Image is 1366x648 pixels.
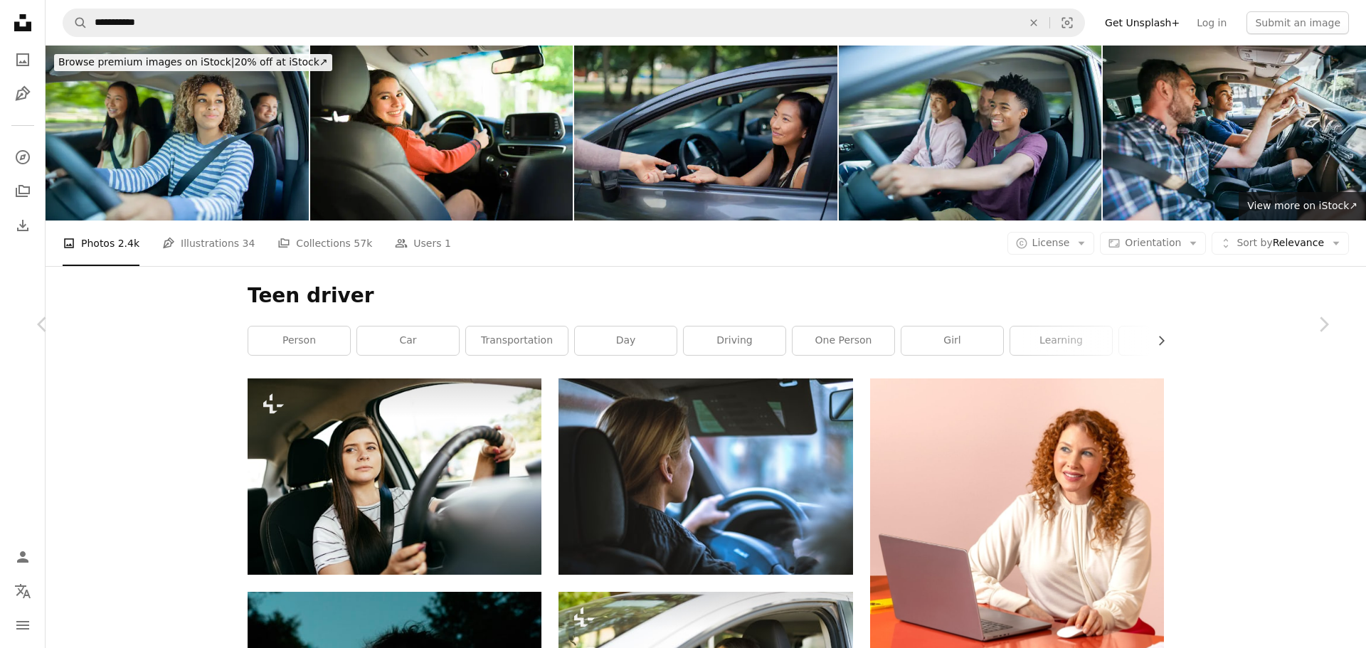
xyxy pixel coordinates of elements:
button: License [1007,232,1095,255]
a: one person [793,326,894,355]
span: Orientation [1125,237,1181,248]
a: day [575,326,677,355]
span: View more on iStock ↗ [1247,200,1357,211]
a: Photos [9,46,37,74]
a: Download History [9,211,37,240]
a: car [357,326,459,355]
span: Browse premium images on iStock | [58,56,234,68]
a: woman [1119,326,1221,355]
a: Get Unsplash+ [1096,11,1188,34]
button: Menu [9,611,37,639]
a: Concentrated woman driving the car [248,470,541,483]
a: Browse premium images on iStock|20% off at iStock↗ [46,46,341,80]
h1: Teen driver [248,283,1164,309]
button: scroll list to the right [1148,326,1164,355]
span: License [1032,237,1070,248]
span: Relevance [1237,236,1324,250]
img: Young Black ethnicity teenager boy driving car while Multiracial Hispanic Caucasian friend sits i... [839,46,1102,221]
a: driving [684,326,785,355]
a: Users 1 [395,221,451,266]
button: Sort byRelevance [1212,232,1349,255]
span: 57k [354,235,372,251]
a: Explore [9,143,37,171]
a: Next [1281,256,1366,393]
button: Search Unsplash [63,9,88,36]
a: Illustrations [9,80,37,108]
a: Illustrations 34 [162,221,255,266]
img: Young Asian Chinese teenage girl new driver receives car key to vehicle car rental buying car bor... [574,46,837,221]
button: Orientation [1100,232,1206,255]
a: Log in / Sign up [9,543,37,571]
img: Young Multiracial teenager girl driving car while Asian friend sits in car with friends passenger [46,46,309,221]
img: a woman sitting in a car with a steering wheel [558,378,852,574]
button: Visual search [1050,9,1084,36]
a: a woman sitting in a car with a steering wheel [558,470,852,483]
img: Driving lessons [1103,46,1366,221]
a: Log in [1188,11,1235,34]
img: Concentrated woman driving the car [248,378,541,574]
a: person [248,326,350,355]
a: learning [1010,326,1112,355]
img: Happy teen girl smiling and enjoying driving a car from the driver's seat poses for a portrait [310,46,573,221]
button: Submit an image [1246,11,1349,34]
a: Collections [9,177,37,206]
a: Collections 57k [277,221,372,266]
span: 1 [445,235,451,251]
span: 34 [243,235,255,251]
button: Clear [1018,9,1049,36]
a: girl [901,326,1003,355]
span: 20% off at iStock ↗ [58,56,328,68]
a: View more on iStock↗ [1239,192,1366,221]
form: Find visuals sitewide [63,9,1085,37]
button: Language [9,577,37,605]
span: Sort by [1237,237,1272,248]
a: transportation [466,326,568,355]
